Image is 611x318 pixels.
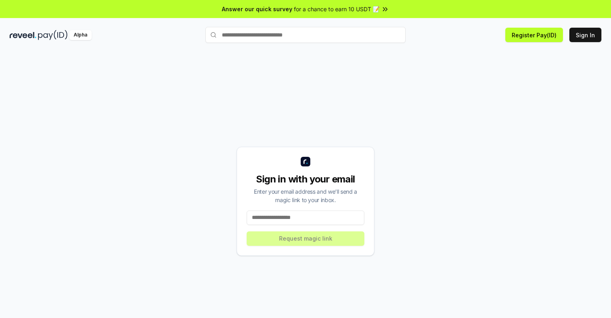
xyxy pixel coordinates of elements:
span: for a chance to earn 10 USDT 📝 [294,5,380,13]
div: Alpha [69,30,92,40]
div: Sign in with your email [247,173,364,186]
img: reveel_dark [10,30,36,40]
span: Answer our quick survey [222,5,292,13]
button: Sign In [569,28,601,42]
div: Enter your email address and we’ll send a magic link to your inbox. [247,187,364,204]
img: pay_id [38,30,68,40]
button: Register Pay(ID) [505,28,563,42]
img: logo_small [301,157,310,166]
